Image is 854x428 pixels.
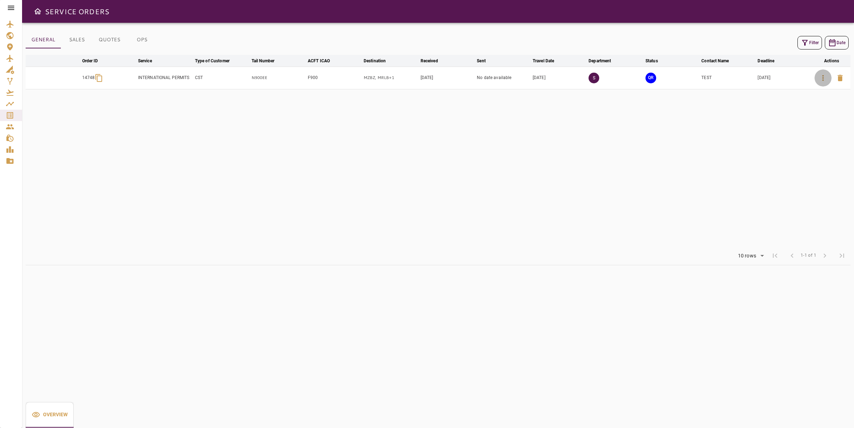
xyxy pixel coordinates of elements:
[421,57,438,65] div: Received
[736,253,758,259] div: 10 rows
[645,73,656,83] button: QUOTE REQUESTED
[31,4,45,19] button: Open drawer
[364,57,386,65] div: Destination
[306,67,362,89] td: F900
[194,67,250,89] td: CST
[832,69,849,87] button: Delete
[137,67,194,89] td: INTERNATIONAL PERMITS
[252,75,305,81] p: N900EE
[733,251,766,261] div: 10 rows
[533,57,554,65] div: Travel Date
[645,57,667,65] span: Status
[138,57,152,65] div: Service
[531,67,587,89] td: [DATE]
[138,57,161,65] span: Service
[93,31,126,48] button: QUOTES
[589,73,599,83] p: S
[533,57,563,65] span: Travel Date
[475,67,531,89] td: No date available
[589,57,611,65] div: Department
[419,67,476,89] td: [DATE]
[61,31,93,48] button: SALES
[45,6,109,17] h6: SERVICE ORDERS
[26,31,158,48] div: basic tabs example
[801,252,816,259] span: 1-1 of 1
[126,31,158,48] button: OPS
[825,36,849,49] button: Date
[756,67,812,89] td: [DATE]
[364,75,418,81] p: MZBZ, MRLB, MWCR
[766,247,784,264] span: First Page
[758,57,774,65] div: Deadline
[477,57,495,65] span: Sent
[26,31,61,48] button: GENERAL
[589,57,620,65] span: Department
[797,36,822,49] button: Filter
[82,57,98,65] div: Order ID
[364,57,395,65] span: Destination
[195,57,239,65] span: Type of Customer
[421,57,447,65] span: Received
[758,57,784,65] span: Deadline
[82,57,107,65] span: Order ID
[645,57,658,65] div: Status
[252,57,274,65] div: Tail Number
[477,57,486,65] div: Sent
[195,57,230,65] div: Type of Customer
[784,247,801,264] span: Previous Page
[26,402,74,428] button: Overview
[700,67,756,89] td: TEST
[308,57,339,65] span: ACFT ICAO
[833,247,850,264] span: Last Page
[701,57,729,65] div: Contact Name
[82,75,95,81] p: 14748
[26,402,74,428] div: basic tabs example
[701,57,738,65] span: Contact Name
[816,247,833,264] span: Next Page
[252,57,284,65] span: Tail Number
[308,57,330,65] div: ACFT ICAO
